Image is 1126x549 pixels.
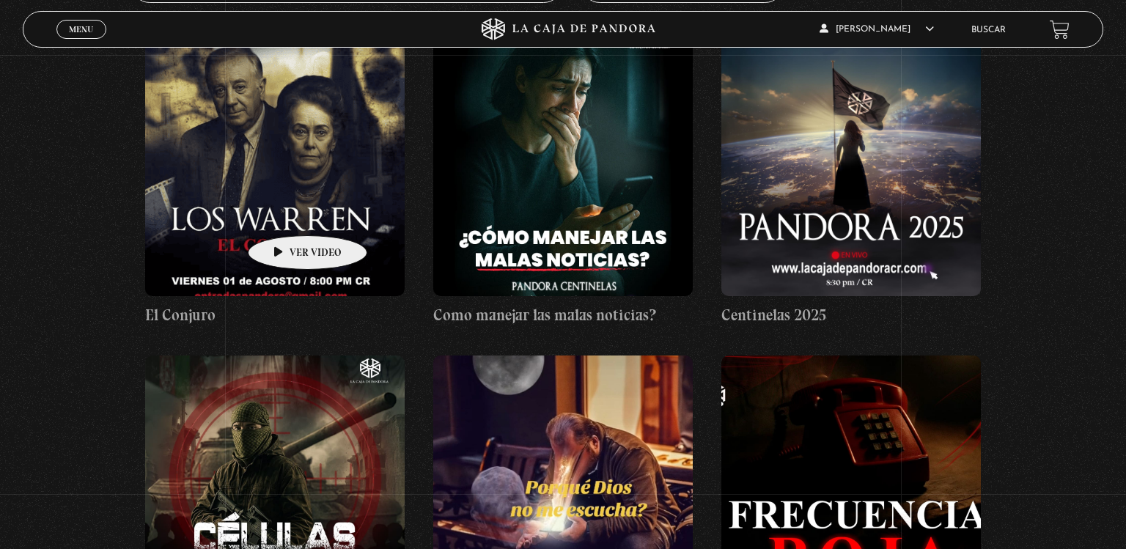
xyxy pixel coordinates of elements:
[1050,19,1070,39] a: View your shopping cart
[721,303,981,327] h4: Centinelas 2025
[971,26,1006,34] a: Buscar
[145,32,405,327] a: El Conjuro
[65,37,99,48] span: Cerrar
[721,32,981,327] a: Centinelas 2025
[433,32,693,327] a: Como manejar las malas noticias?
[433,303,693,327] h4: Como manejar las malas noticias?
[145,303,405,327] h4: El Conjuro
[69,25,93,34] span: Menu
[820,25,934,34] span: [PERSON_NAME]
